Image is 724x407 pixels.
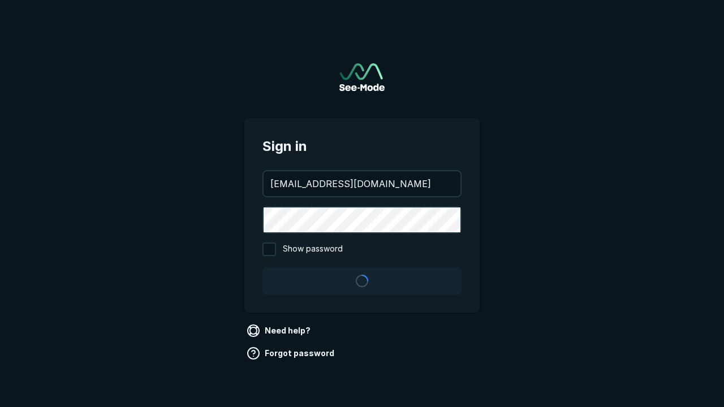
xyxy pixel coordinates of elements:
span: Sign in [262,136,462,157]
img: See-Mode Logo [339,63,385,91]
a: Need help? [244,322,315,340]
a: Forgot password [244,344,339,362]
input: your@email.com [264,171,460,196]
span: Show password [283,243,343,256]
a: Go to sign in [339,63,385,91]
